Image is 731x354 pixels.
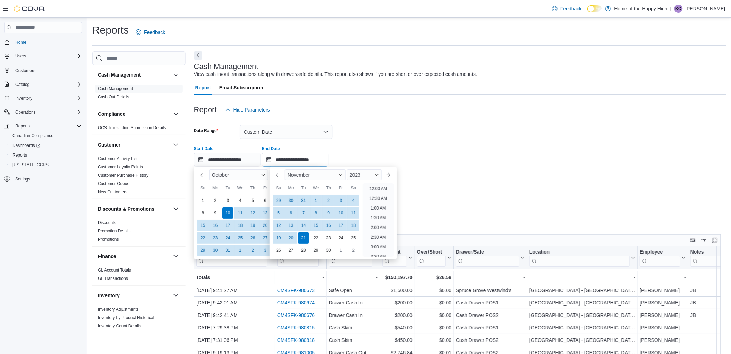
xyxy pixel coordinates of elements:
p: [PERSON_NAME] [686,5,725,13]
div: $0.00 [417,324,451,332]
input: Dark Mode [587,5,602,12]
h3: Cash Management [194,62,258,71]
span: KC [676,5,682,13]
span: Home [15,39,26,45]
h3: Report [194,106,217,114]
span: New Customers [98,189,127,195]
div: day-31 [298,195,309,206]
div: day-1 [311,195,322,206]
div: $1,500.00 [382,286,413,294]
div: day-19 [273,232,284,244]
div: [GEOGRAPHIC_DATA] - [GEOGRAPHIC_DATA] - Fire & Flower [529,299,635,307]
button: Catalog [1,80,85,89]
div: day-1 [197,195,209,206]
button: Customer [172,141,180,149]
div: Cash Drawer POS1 [456,299,525,307]
div: [DATE] 7:29:38 PM [196,324,273,332]
button: Inventory [1,94,85,103]
span: Customers [15,68,35,73]
div: day-27 [260,232,271,244]
a: Customer Purchase History [98,173,149,178]
button: Settings [1,174,85,184]
p: Home of the Happy High [614,5,668,13]
div: day-25 [348,232,359,244]
span: Inventory Count Details [98,323,141,329]
span: OCS Transaction Submission Details [98,125,166,131]
div: $26.58 [417,273,451,282]
div: - [529,273,635,282]
div: Drawer Cash In [329,299,378,307]
button: Inventory [98,292,170,299]
button: Location [529,249,635,267]
span: Reports [15,123,30,129]
button: Compliance [98,110,170,117]
div: Tu [298,183,309,194]
div: Drawer/Safe [456,249,519,267]
div: Discounts & Promotions [92,219,186,246]
span: Customer Loyalty Points [98,164,143,170]
span: Feedback [560,5,581,12]
ul: Time [363,183,394,257]
div: day-22 [311,232,322,244]
div: day-2 [348,245,359,256]
div: day-28 [298,245,309,256]
div: Employee [640,249,680,256]
div: [PERSON_NAME] [640,311,686,319]
div: day-2 [210,195,221,206]
span: Inventory Adjustments [98,307,139,312]
a: Customer Queue [98,181,129,186]
div: day-17 [222,220,233,231]
div: Cash Skim [329,324,378,332]
div: - [277,273,324,282]
a: OCS Transaction Submission Details [98,125,166,130]
div: day-12 [247,207,258,219]
a: Promotion Details [98,229,131,233]
div: Mo [286,183,297,194]
a: Dashboards [7,141,85,150]
div: day-26 [247,232,258,244]
div: [DATE] 9:41:27 AM [196,286,273,294]
h3: Cash Management [98,71,141,78]
button: Keyboard shortcuts [689,236,697,245]
span: Catalog [12,80,82,89]
button: Customer [98,141,170,148]
li: 3:30 AM [368,253,389,261]
span: Settings [12,175,82,183]
div: Safe Open [329,286,378,294]
div: day-24 [335,232,347,244]
div: Button. Open the month selector. November is currently selected. [285,169,346,180]
span: Inventory [12,94,82,103]
button: Users [1,51,85,61]
div: Cash Drawer POS1 [456,324,525,332]
label: End Date [262,146,280,151]
span: Cash Management [98,86,133,91]
span: Operations [12,108,82,116]
div: $0.00 [417,299,451,307]
div: Over/Short [417,249,446,267]
a: Feedback [133,25,168,39]
div: day-9 [210,207,221,219]
span: October [212,172,229,178]
div: [DATE] 9:42:01 AM [196,299,273,307]
span: Users [15,53,26,59]
div: Spruce Grove Westwind's [456,286,525,294]
div: $0.00 [417,286,451,294]
div: day-19 [247,220,258,231]
div: day-13 [286,220,297,231]
div: day-7 [298,207,309,219]
label: Start Date [194,146,214,151]
li: 1:00 AM [368,204,389,212]
span: Canadian Compliance [10,132,82,140]
div: Location [529,249,630,256]
button: Display options [700,236,708,245]
button: Inventory [12,94,35,103]
button: Previous Month [272,169,283,180]
span: GL Account Totals [98,267,131,273]
div: Th [323,183,334,194]
div: day-29 [273,195,284,206]
div: - [640,273,686,282]
div: day-3 [260,245,271,256]
div: day-14 [298,220,309,231]
div: day-22 [197,232,209,244]
div: Th [247,183,258,194]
